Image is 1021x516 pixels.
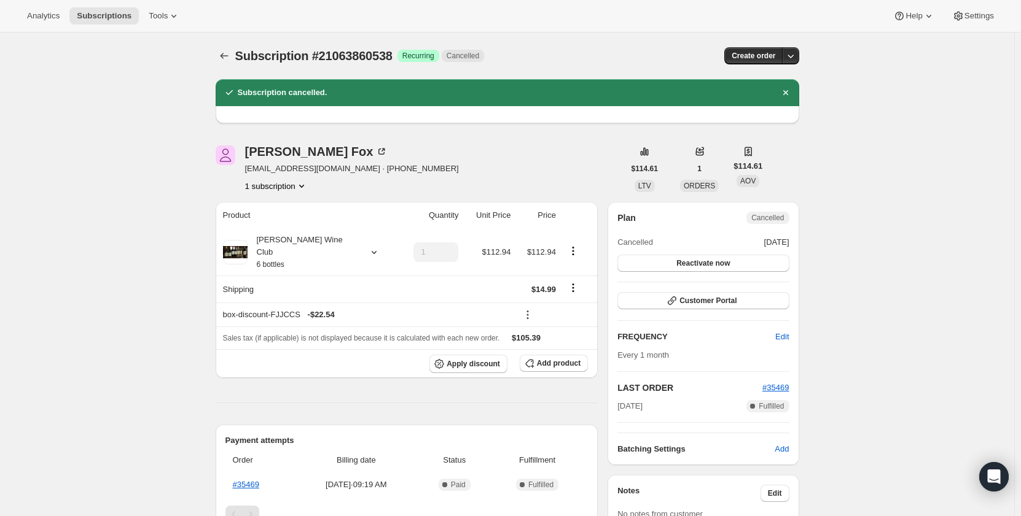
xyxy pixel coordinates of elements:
[676,258,730,268] span: Reactivate now
[225,447,294,474] th: Order
[216,145,235,165] span: Pamela Fox
[777,84,794,101] button: Dismiss notification
[494,454,581,466] span: Fulfillment
[759,401,784,411] span: Fulfilled
[216,275,397,302] th: Shipping
[732,51,775,61] span: Create order
[617,292,789,309] button: Customer Portal
[617,485,761,502] h3: Notes
[223,334,500,342] span: Sales tax (if applicable) is not displayed because it is calculated with each new order.
[257,260,284,269] small: 6 bottles
[245,145,388,158] div: [PERSON_NAME] Fox
[429,355,507,373] button: Apply discount
[216,202,397,229] th: Product
[964,11,994,21] span: Settings
[775,443,789,455] span: Add
[537,358,581,368] span: Add product
[527,247,556,256] span: $112.94
[225,434,589,447] h2: Payment attempts
[684,182,715,190] span: ORDERS
[740,177,756,185] span: AOV
[402,51,434,61] span: Recurring
[767,439,796,459] button: Add
[886,7,942,25] button: Help
[397,202,463,229] th: Quantity
[690,160,709,177] button: 1
[679,296,737,306] span: Customer Portal
[447,51,479,61] span: Cancelled
[697,164,702,174] span: 1
[149,11,168,21] span: Tools
[617,212,636,224] h2: Plan
[733,160,762,172] span: $114.61
[69,7,139,25] button: Subscriptions
[235,49,393,63] span: Subscription #21063860538
[520,355,588,372] button: Add product
[617,400,643,412] span: [DATE]
[20,7,67,25] button: Analytics
[906,11,922,21] span: Help
[297,479,415,491] span: [DATE] · 09:19 AM
[638,182,651,190] span: LTV
[531,285,556,294] span: $14.99
[141,7,187,25] button: Tools
[762,382,789,394] button: #35469
[624,160,665,177] button: $114.61
[617,236,653,248] span: Cancelled
[248,234,358,271] div: [PERSON_NAME] Wine Club
[979,462,1009,491] div: Open Intercom Messenger
[77,11,131,21] span: Subscriptions
[617,350,669,360] span: Every 1 month
[528,480,554,490] span: Fulfilled
[617,443,775,455] h6: Batching Settings
[724,47,783,64] button: Create order
[617,382,762,394] h2: LAST ORDER
[945,7,1001,25] button: Settings
[216,47,233,64] button: Subscriptions
[617,331,775,343] h2: FREQUENCY
[762,383,789,392] a: #35469
[768,488,782,498] span: Edit
[462,202,514,229] th: Unit Price
[512,333,541,342] span: $105.39
[761,485,789,502] button: Edit
[233,480,259,489] a: #35469
[223,309,511,321] div: box-discount-FJJCCS
[617,255,789,272] button: Reactivate now
[245,180,308,192] button: Product actions
[297,454,415,466] span: Billing date
[447,359,500,369] span: Apply discount
[514,202,559,229] th: Price
[768,327,796,347] button: Edit
[308,309,335,321] span: - $22.54
[563,281,583,295] button: Shipping actions
[751,213,784,223] span: Cancelled
[563,244,583,258] button: Product actions
[482,247,510,256] span: $112.94
[775,331,789,343] span: Edit
[764,236,789,248] span: [DATE]
[451,480,466,490] span: Paid
[27,11,60,21] span: Analytics
[632,164,658,174] span: $114.61
[422,454,487,466] span: Status
[245,163,459,175] span: [EMAIL_ADDRESS][DOMAIN_NAME] · [PHONE_NUMBER]
[238,87,327,99] h2: Subscription cancelled.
